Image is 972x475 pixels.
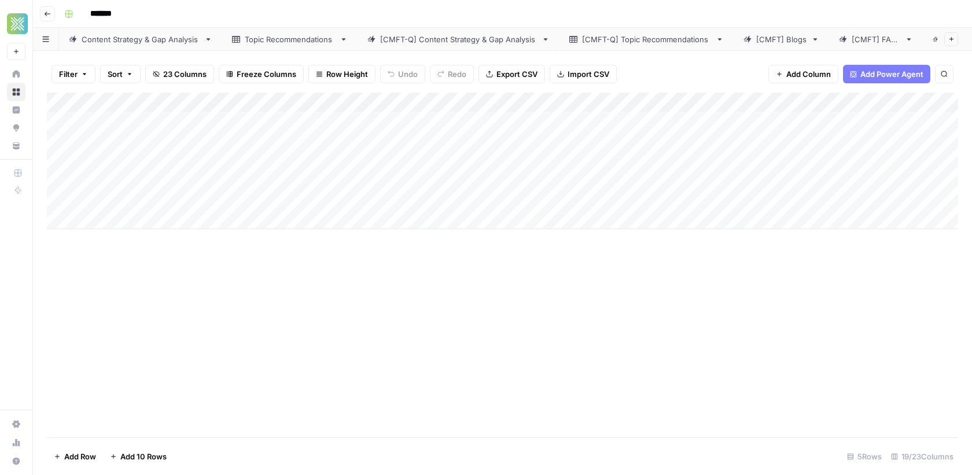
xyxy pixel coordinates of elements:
[7,137,25,155] a: Your Data
[145,65,214,83] button: 23 Columns
[380,34,537,45] div: [CMFT-Q] Content Strategy & Gap Analysis
[163,68,207,80] span: 23 Columns
[398,68,418,80] span: Undo
[380,65,425,83] button: Undo
[860,68,923,80] span: Add Power Agent
[842,447,886,466] div: 5 Rows
[7,119,25,137] a: Opportunities
[7,9,25,38] button: Workspace: Xponent21
[7,415,25,433] a: Settings
[843,65,930,83] button: Add Power Agent
[559,28,734,51] a: [CMFT-Q] Topic Recommendations
[59,28,222,51] a: Content Strategy & Gap Analysis
[430,65,474,83] button: Redo
[829,28,923,51] a: [CMFT] FAQs
[734,28,829,51] a: [CMFT] Blogs
[448,68,466,80] span: Redo
[7,452,25,470] button: Help + Support
[852,34,900,45] div: [CMFT] FAQs
[7,65,25,83] a: Home
[100,65,141,83] button: Sort
[496,68,537,80] span: Export CSV
[108,68,123,80] span: Sort
[51,65,95,83] button: Filter
[82,34,200,45] div: Content Strategy & Gap Analysis
[7,101,25,119] a: Insights
[768,65,838,83] button: Add Column
[222,28,358,51] a: Topic Recommendations
[308,65,375,83] button: Row Height
[237,68,296,80] span: Freeze Columns
[7,13,28,34] img: Xponent21 Logo
[886,447,958,466] div: 19/23 Columns
[756,34,807,45] div: [CMFT] Blogs
[582,34,711,45] div: [CMFT-Q] Topic Recommendations
[568,68,609,80] span: Import CSV
[219,65,304,83] button: Freeze Columns
[103,447,174,466] button: Add 10 Rows
[64,451,96,462] span: Add Row
[786,68,831,80] span: Add Column
[326,68,368,80] span: Row Height
[245,34,335,45] div: Topic Recommendations
[7,83,25,101] a: Browse
[47,447,103,466] button: Add Row
[120,451,167,462] span: Add 10 Rows
[59,68,78,80] span: Filter
[7,433,25,452] a: Usage
[478,65,545,83] button: Export CSV
[550,65,617,83] button: Import CSV
[358,28,559,51] a: [CMFT-Q] Content Strategy & Gap Analysis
